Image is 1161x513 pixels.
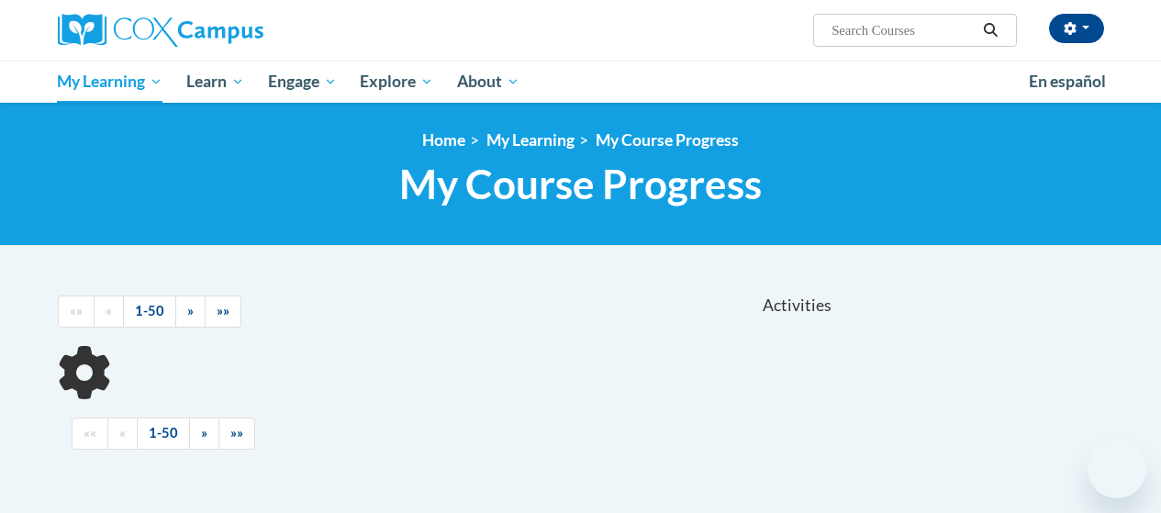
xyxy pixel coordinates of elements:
[58,14,263,47] img: Cox Campus
[107,418,138,450] a: Previous
[830,19,977,41] input: Search Courses
[187,303,194,318] span: »
[445,61,531,103] a: About
[1049,14,1104,43] button: Account Settings
[486,130,575,150] a: My Learning
[70,303,83,318] span: ««
[46,61,175,103] a: My Learning
[119,425,126,441] span: «
[106,303,112,318] span: «
[58,296,95,328] a: Begining
[348,61,445,103] a: Explore
[72,418,108,450] a: Begining
[422,130,465,150] a: Home
[189,418,219,450] a: Next
[58,14,388,47] a: Cox Campus
[230,425,243,441] span: »»
[360,71,433,93] span: Explore
[94,296,124,328] a: Previous
[256,61,349,103] a: Engage
[1017,62,1118,101] a: En español
[596,130,739,150] a: My Course Progress
[217,303,229,318] span: »»
[457,71,519,93] span: About
[84,425,96,441] span: ««
[218,418,255,450] a: End
[175,296,206,328] a: Next
[399,160,762,208] span: My Course Progress
[137,418,190,450] a: 1-50
[268,71,337,93] span: Engage
[186,71,244,93] span: Learn
[1088,440,1146,498] iframe: Button to launch messaging window
[201,425,207,441] span: »
[763,296,832,316] span: Activities
[174,61,256,103] a: Learn
[44,61,1118,103] div: Main menu
[1029,72,1106,91] span: En español
[123,296,176,328] a: 1-50
[977,19,1004,41] button: Search
[57,71,162,93] span: My Learning
[205,296,241,328] a: End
